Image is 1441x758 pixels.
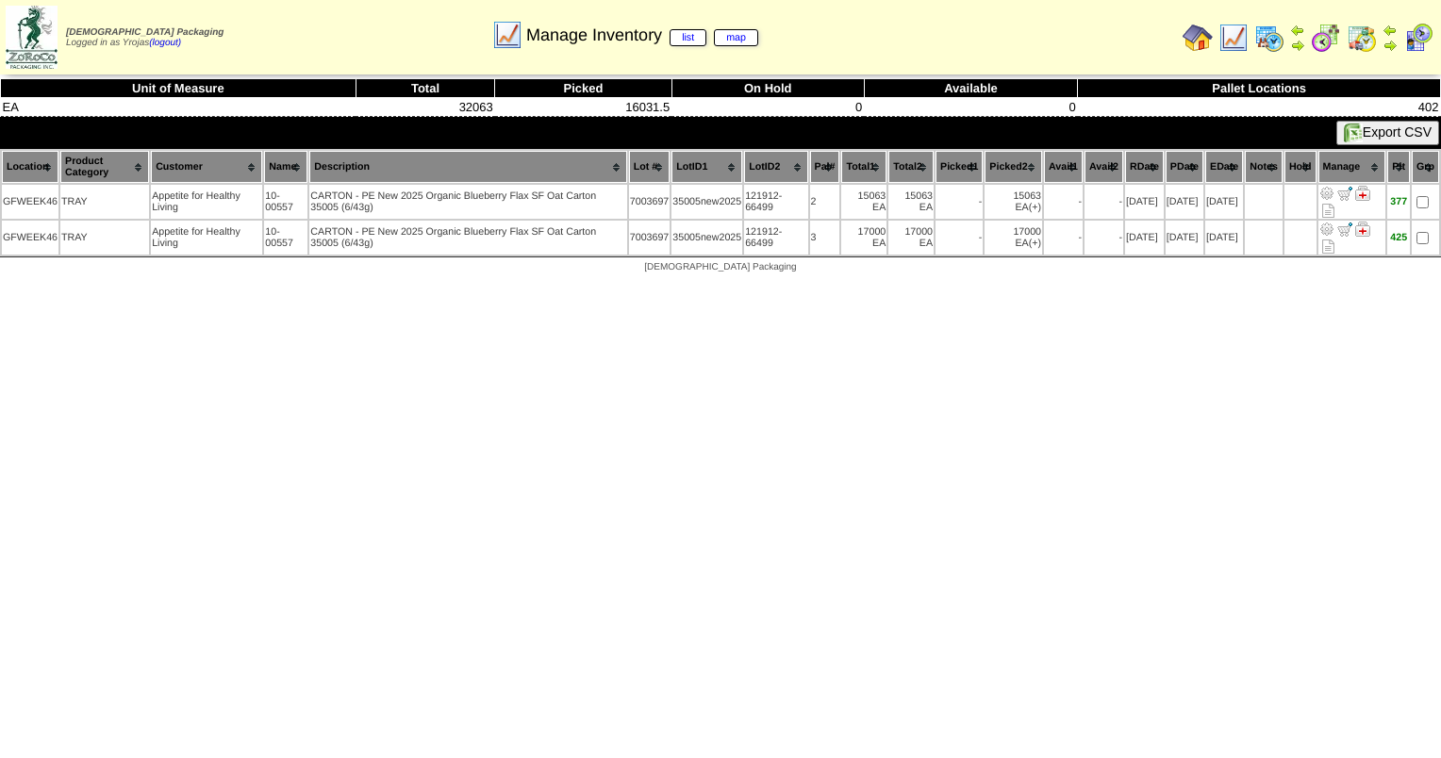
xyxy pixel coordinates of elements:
th: Plt [1387,151,1410,183]
th: Description [309,151,626,183]
th: Total [356,79,495,98]
td: 10-00557 [264,221,307,255]
th: Total1 [841,151,886,183]
td: 402 [1078,98,1441,117]
td: 15063 EA [985,185,1042,219]
div: 377 [1388,196,1409,207]
th: Notes [1245,151,1283,183]
img: arrowright.gif [1383,38,1398,53]
th: Hold [1284,151,1317,183]
th: Name [264,151,307,183]
td: TRAY [60,185,149,219]
td: [DATE] [1205,185,1243,219]
th: Available [864,79,1077,98]
td: 3 [810,221,840,255]
th: Avail1 [1044,151,1083,183]
i: Note [1322,239,1334,254]
td: CARTON - PE New 2025 Organic Blueberry Flax SF Oat Carton 35005 (6/43g) [309,221,626,255]
img: calendarinout.gif [1347,23,1377,53]
td: [DATE] [1166,185,1203,219]
img: Adjust [1319,186,1334,201]
span: [DEMOGRAPHIC_DATA] Packaging [644,262,796,272]
td: CARTON - PE New 2025 Organic Blueberry Flax SF Oat Carton 35005 (6/43g) [309,185,626,219]
td: 17000 EA [888,221,934,255]
td: - [1085,221,1123,255]
td: - [936,221,983,255]
th: Unit of Measure [1,79,356,98]
img: excel.gif [1344,124,1363,142]
td: 7003697 [629,221,671,255]
td: 17000 EA [841,221,886,255]
td: Appetite for Healthy Living [151,221,262,255]
th: Avail2 [1085,151,1123,183]
th: Pal# [810,151,840,183]
td: 15063 EA [888,185,934,219]
img: home.gif [1183,23,1213,53]
th: Grp [1412,151,1439,183]
td: [DATE] [1125,221,1164,255]
td: - [936,185,983,219]
td: 35005new2025 [671,185,742,219]
button: Export CSV [1336,121,1439,145]
th: Lot # [629,151,671,183]
img: arrowright.gif [1290,38,1305,53]
td: EA [1,98,356,117]
td: 121912-66499 [744,185,807,219]
span: [DEMOGRAPHIC_DATA] Packaging [66,27,224,38]
td: TRAY [60,221,149,255]
th: Picked2 [985,151,1042,183]
td: 32063 [356,98,495,117]
th: Picked [495,79,671,98]
td: [DATE] [1166,221,1203,255]
img: calendarblend.gif [1311,23,1341,53]
td: - [1085,185,1123,219]
img: Manage Hold [1355,186,1370,201]
td: - [1044,185,1083,219]
th: PDate [1166,151,1203,183]
img: Move [1337,186,1352,201]
td: 121912-66499 [744,221,807,255]
span: Logged in as Yrojas [66,27,224,48]
td: [DATE] [1205,221,1243,255]
td: Appetite for Healthy Living [151,185,262,219]
th: EDate [1205,151,1243,183]
img: line_graph.gif [492,20,522,50]
img: arrowleft.gif [1290,23,1305,38]
th: LotID2 [744,151,807,183]
img: arrowleft.gif [1383,23,1398,38]
th: RDate [1125,151,1164,183]
th: Product Category [60,151,149,183]
td: [DATE] [1125,185,1164,219]
img: calendarcustomer.gif [1403,23,1433,53]
td: 16031.5 [495,98,671,117]
a: (logout) [149,38,181,48]
td: 17000 EA [985,221,1042,255]
td: GFWEEK46 [2,221,58,255]
a: list [670,29,706,46]
a: map [714,29,758,46]
th: Manage [1318,151,1386,183]
img: Adjust [1319,222,1334,237]
th: Total2 [888,151,934,183]
th: Customer [151,151,262,183]
img: zoroco-logo-small.webp [6,6,58,69]
td: 0 [671,98,864,117]
td: - [1044,221,1083,255]
td: 15063 EA [841,185,886,219]
span: Manage Inventory [526,25,758,45]
img: calendarprod.gif [1254,23,1284,53]
td: 2 [810,185,840,219]
i: Note [1322,204,1334,218]
th: LotID1 [671,151,742,183]
div: (+) [1029,202,1041,213]
td: 0 [864,98,1077,117]
div: 425 [1388,232,1409,243]
img: Move [1337,222,1352,237]
th: Pallet Locations [1078,79,1441,98]
th: On Hold [671,79,864,98]
img: Manage Hold [1355,222,1370,237]
div: (+) [1029,238,1041,249]
td: GFWEEK46 [2,185,58,219]
td: 35005new2025 [671,221,742,255]
th: Location [2,151,58,183]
